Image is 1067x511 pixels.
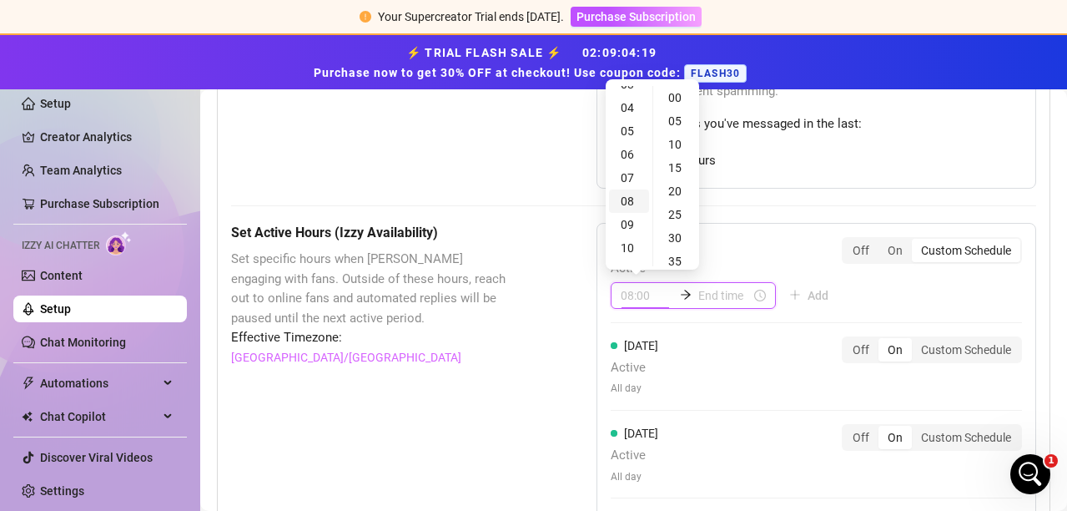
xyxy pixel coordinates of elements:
img: AI Chatter [106,231,132,255]
span: Active [611,358,658,378]
span: [DATE] [624,339,658,352]
div: On [878,338,912,362]
button: Messages [83,357,167,424]
div: 05 [657,109,697,133]
div: 11 [609,260,649,283]
a: Team Analytics [40,164,122,177]
a: Purchase Subscription [40,197,159,210]
span: arrow-right [680,289,692,301]
span: Active [611,446,658,466]
span: You're welcome! Have a great day and if anything comes up, I'm here. [74,265,536,278]
div: segmented control [842,237,1022,264]
span: FLASH30 [684,64,747,83]
div: 10 [609,236,649,260]
span: Chat Copilot [40,403,159,430]
div: 06 [609,143,649,166]
span: hours [684,151,716,171]
div: 35 [657,250,697,273]
img: Profile image for Ella [199,27,232,60]
div: 10 [657,133,697,156]
div: 08 [609,190,649,213]
img: Profile image for Giselle [230,27,264,60]
div: segmented control [842,424,1022,451]
img: Profile image for Ella [34,264,68,297]
a: Chat Monitoring [40,336,126,349]
input: End time [698,286,751,305]
p: Hi [PERSON_NAME] 👋 [33,119,300,175]
button: Purchase Subscription [571,7,702,27]
span: Set specific hours when [PERSON_NAME] engaging with fans. Outside of these hours, reach out to on... [231,250,513,328]
a: Setup [40,97,71,110]
h5: Set Active Hours (Izzy Availability) [231,223,513,243]
button: Help [167,357,250,424]
div: Off [843,239,878,262]
div: 09 [609,213,649,236]
span: All day [611,381,658,397]
strong: ⚡ TRIAL FLASH SALE ⚡ [314,46,753,79]
div: 25 [657,203,697,226]
span: Active [611,259,842,279]
div: • [DATE] [174,281,221,298]
span: Don't bump fans you've messaged in the last: [611,114,1022,134]
a: Discover Viral Videos [40,451,153,464]
input: Start time [621,286,673,305]
div: Off [843,426,878,449]
div: segmented control [842,336,1022,363]
div: 20 [657,180,697,203]
span: Izzy AI Chatter [22,238,99,254]
span: [DATE] [624,427,658,440]
div: 05 [609,119,649,143]
div: 04 [609,96,649,119]
div: Profile image for EllaYou're welcome! Have a great day and if anything comes up, I'm here.[PERSON... [18,250,316,311]
span: Effective Timezone: [231,328,513,348]
a: Creator Analytics [40,124,174,150]
button: News [250,357,334,424]
div: 00 [657,86,697,109]
span: Messages [97,399,154,411]
span: 1 [1044,454,1058,468]
a: Settings [40,484,84,498]
iframe: Intercom live chat [1010,454,1050,494]
div: On [878,426,912,449]
div: [PERSON_NAME] [74,281,171,298]
span: exclamation-circle [360,11,371,23]
strong: Purchase now to get 30% OFF at checkout! Use coupon code: [314,66,684,79]
span: Help [195,399,222,411]
span: Purchase Subscription [576,10,696,23]
a: Content [40,269,83,282]
div: Recent message [34,239,299,256]
button: Add [776,282,842,309]
span: Your Supercreator Trial ends [DATE]. [378,10,564,23]
img: logo [33,32,164,58]
div: Recent messageProfile image for EllaYou're welcome! Have a great day and if anything comes up, I'... [17,225,317,312]
div: Custom Schedule [912,426,1020,449]
a: [GEOGRAPHIC_DATA]/[GEOGRAPHIC_DATA] [231,348,461,367]
a: Setup [40,302,71,316]
a: Purchase Subscription [571,10,702,23]
div: Off [843,338,878,362]
p: How can we help? [33,175,300,204]
span: All day [611,469,658,485]
img: Chat Copilot [22,411,33,422]
div: On [878,239,912,262]
div: 30 [657,226,697,250]
span: Automations [40,370,159,397]
span: thunderbolt [22,377,35,390]
div: Custom Schedule [912,239,1020,262]
div: Profile image for Tanya [262,27,295,60]
div: 15 [657,156,697,180]
span: Home [23,399,60,411]
span: News [276,399,308,411]
div: Custom Schedule [912,338,1020,362]
span: 02 : 09 : 04 : 19 [582,46,657,59]
div: 07 [609,166,649,190]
